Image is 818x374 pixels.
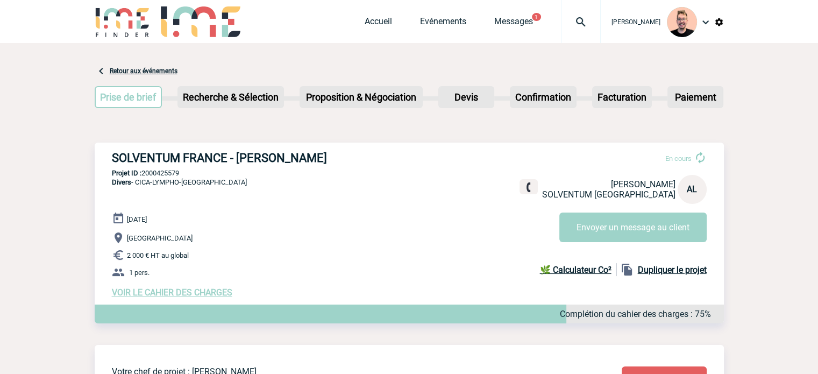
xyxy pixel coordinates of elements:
[95,6,151,37] img: IME-Finder
[542,189,675,200] span: SOLVENTUM [GEOGRAPHIC_DATA]
[511,87,575,107] p: Confirmation
[127,215,147,223] span: [DATE]
[638,265,707,275] b: Dupliquer le projet
[621,263,634,276] img: file_copy-black-24dp.png
[665,154,692,163] span: En cours
[112,178,131,186] span: Divers
[112,178,247,186] span: - CICA-LYMPHO-[GEOGRAPHIC_DATA]
[112,287,232,298] a: VOIR LE CAHIER DES CHARGES
[593,87,651,107] p: Facturation
[110,67,177,75] a: Retour aux événements
[112,151,435,165] h3: SOLVENTUM FRANCE - [PERSON_NAME]
[524,182,534,192] img: fixe.png
[301,87,422,107] p: Proposition & Négociation
[95,169,724,177] p: 2000425579
[494,16,533,31] a: Messages
[532,13,541,21] button: 1
[667,7,697,37] img: 129741-1.png
[179,87,283,107] p: Recherche & Sélection
[127,251,189,259] span: 2 000 € HT au global
[540,265,611,275] b: 🌿 Calculateur Co²
[540,263,616,276] a: 🌿 Calculateur Co²
[127,234,193,242] span: [GEOGRAPHIC_DATA]
[129,269,150,277] span: 1 pers.
[420,16,466,31] a: Evénements
[611,18,660,26] span: [PERSON_NAME]
[687,184,697,194] span: AL
[112,169,141,177] b: Projet ID :
[611,179,675,189] span: [PERSON_NAME]
[439,87,493,107] p: Devis
[559,213,707,242] button: Envoyer un message au client
[96,87,161,107] p: Prise de brief
[365,16,392,31] a: Accueil
[668,87,722,107] p: Paiement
